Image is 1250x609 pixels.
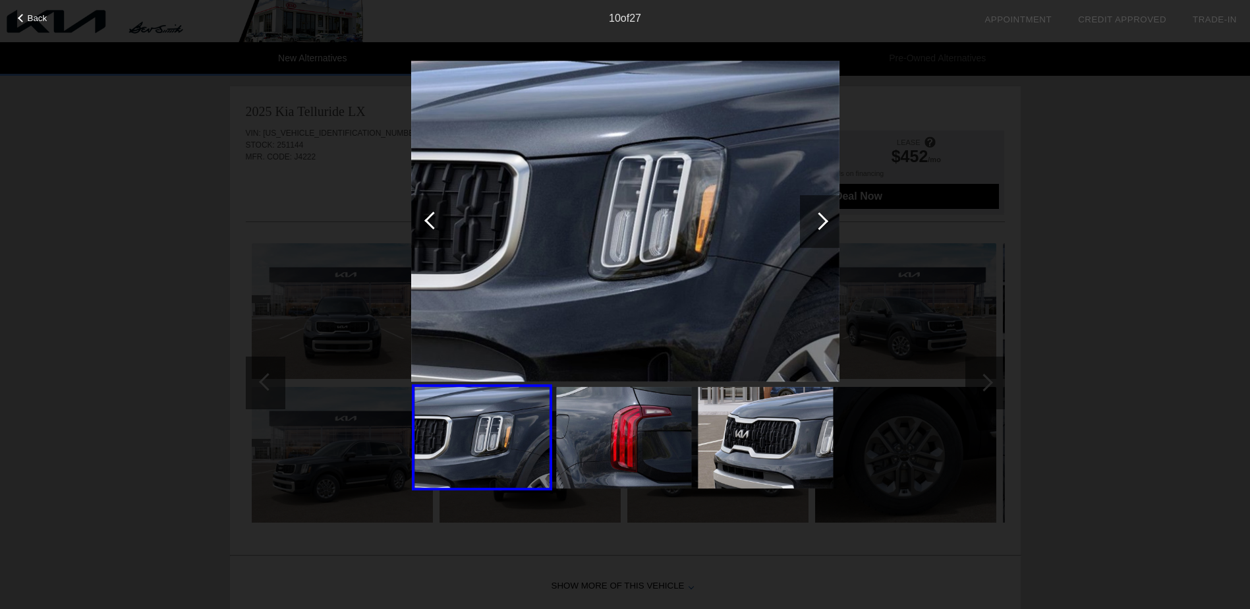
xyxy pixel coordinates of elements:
img: image.aspx [411,61,839,382]
img: image.aspx [556,387,691,488]
img: image.aspx [698,387,833,488]
a: Appointment [984,14,1052,24]
a: Trade-In [1193,14,1237,24]
span: 27 [629,13,641,24]
span: Back [28,13,47,23]
span: 10 [609,13,621,24]
a: Credit Approved [1078,14,1166,24]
